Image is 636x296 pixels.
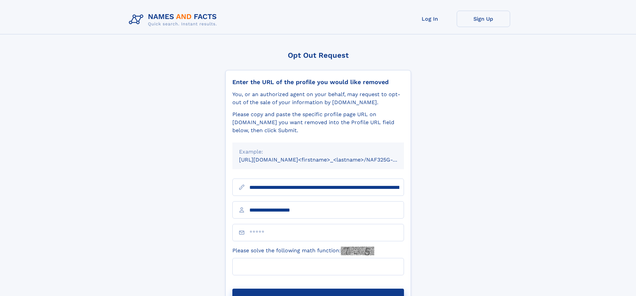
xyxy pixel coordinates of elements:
[239,148,397,156] div: Example:
[232,247,374,255] label: Please solve the following math function:
[232,110,404,134] div: Please copy and paste the specific profile page URL on [DOMAIN_NAME] you want removed into the Pr...
[403,11,457,27] a: Log In
[126,11,222,29] img: Logo Names and Facts
[457,11,510,27] a: Sign Up
[239,157,417,163] small: [URL][DOMAIN_NAME]<firstname>_<lastname>/NAF325G-xxxxxxxx
[225,51,411,59] div: Opt Out Request
[232,90,404,106] div: You, or an authorized agent on your behalf, may request to opt-out of the sale of your informatio...
[232,78,404,86] div: Enter the URL of the profile you would like removed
